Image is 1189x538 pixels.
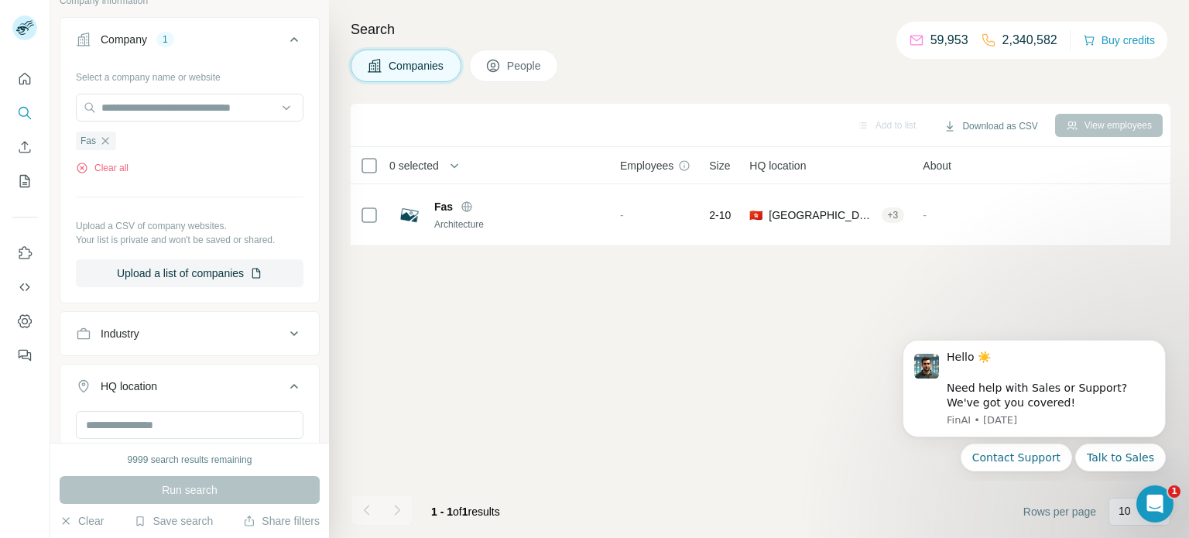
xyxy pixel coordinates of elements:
p: Upload a CSV of company websites. [76,219,303,233]
span: 2-10 [709,207,731,223]
button: Use Surfe on LinkedIn [12,239,37,267]
button: Quick start [12,65,37,93]
button: Industry [60,315,319,352]
button: Save search [134,513,213,529]
span: 1 - 1 [431,505,453,518]
p: 59,953 [930,31,968,50]
iframe: Intercom notifications message [879,327,1189,481]
button: Enrich CSV [12,133,37,161]
span: 0 selected [389,158,439,173]
div: Select a company name or website [76,64,303,84]
span: of [453,505,462,518]
div: HQ location [101,379,157,394]
span: HQ location [749,158,806,173]
span: 🇭🇰 [749,207,762,223]
span: 1 [462,505,468,518]
span: Rows per page [1023,504,1096,519]
span: results [431,505,500,518]
p: Your list is private and won't be saved or shared. [76,233,303,247]
div: + 3 [882,208,905,222]
button: HQ location [60,368,319,411]
img: Logo of Fas [397,203,422,228]
span: - [620,209,624,221]
button: Use Surfe API [12,273,37,301]
span: Size [709,158,730,173]
span: Fas [81,134,96,148]
button: Dashboard [12,307,37,335]
p: 2,340,582 [1002,31,1057,50]
span: [GEOGRAPHIC_DATA], [PERSON_NAME] [769,207,875,223]
button: Buy credits [1083,29,1155,51]
div: Company [101,32,147,47]
span: Fas [434,199,453,214]
span: People [507,58,543,74]
button: Company1 [60,21,319,64]
button: Download as CSV [933,115,1048,138]
button: Share filters [243,513,320,529]
button: My lists [12,167,37,195]
button: Clear all [76,161,128,175]
div: Industry [101,326,139,341]
button: Search [12,99,37,127]
span: 1 [1168,485,1180,498]
span: About [923,158,951,173]
button: Feedback [12,341,37,369]
iframe: Intercom live chat [1136,485,1174,523]
button: Upload a list of companies [76,259,303,287]
button: Clear [60,513,104,529]
h4: Search [351,19,1170,40]
div: 1 [156,33,174,46]
p: 10 [1119,503,1131,519]
span: Employees [620,158,673,173]
div: Architecture [434,218,601,231]
div: 9999 search results remaining [128,453,252,467]
span: - [923,209,927,221]
span: Companies [389,58,445,74]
